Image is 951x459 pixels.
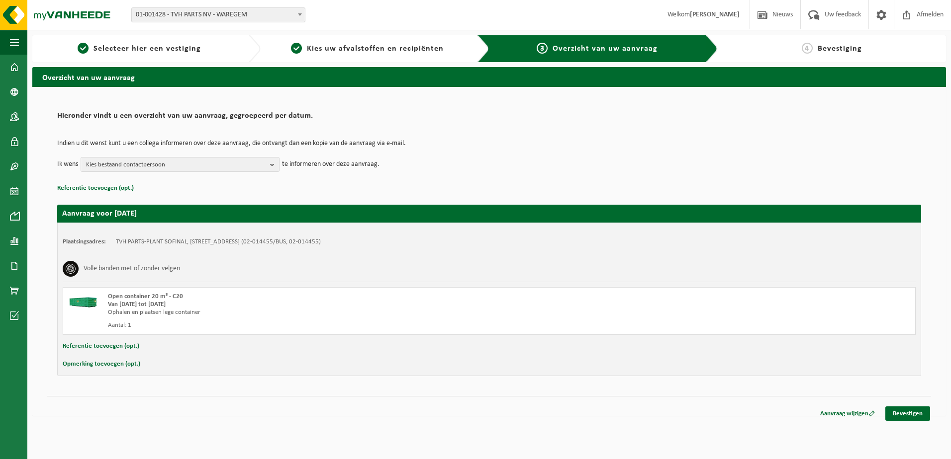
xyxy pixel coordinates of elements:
[885,406,930,421] a: Bevestigen
[62,210,137,218] strong: Aanvraag voor [DATE]
[63,358,140,371] button: Opmerking toevoegen (opt.)
[57,157,78,172] p: Ik wens
[813,406,882,421] a: Aanvraag wijzigen
[108,308,529,316] div: Ophalen en plaatsen lege container
[307,45,444,53] span: Kies uw afvalstoffen en recipiënten
[116,238,321,246] td: TVH PARTS-PLANT SOFINAL, [STREET_ADDRESS] (02-014455/BUS, 02-014455)
[291,43,302,54] span: 2
[282,157,380,172] p: te informeren over deze aanvraag.
[266,43,469,55] a: 2Kies uw afvalstoffen en recipiënten
[553,45,658,53] span: Overzicht van uw aanvraag
[537,43,548,54] span: 3
[132,8,305,22] span: 01-001428 - TVH PARTS NV - WAREGEM
[86,157,266,172] span: Kies bestaand contactpersoon
[57,112,921,125] h2: Hieronder vindt u een overzicht van uw aanvraag, gegroepeerd per datum.
[690,11,740,18] strong: [PERSON_NAME]
[57,140,921,147] p: Indien u dit wenst kunt u een collega informeren over deze aanvraag, die ontvangt dan een kopie v...
[63,340,139,353] button: Referentie toevoegen (opt.)
[78,43,89,54] span: 1
[818,45,862,53] span: Bevestiging
[68,293,98,307] img: HK-XC-20-GN-00.png
[84,261,180,277] h3: Volle banden met of zonder velgen
[108,293,183,300] span: Open container 20 m³ - C20
[131,7,305,22] span: 01-001428 - TVH PARTS NV - WAREGEM
[81,157,280,172] button: Kies bestaand contactpersoon
[802,43,813,54] span: 4
[94,45,201,53] span: Selecteer hier een vestiging
[37,43,241,55] a: 1Selecteer hier een vestiging
[63,238,106,245] strong: Plaatsingsadres:
[108,301,166,307] strong: Van [DATE] tot [DATE]
[32,67,946,86] h2: Overzicht van uw aanvraag
[57,182,134,195] button: Referentie toevoegen (opt.)
[108,321,529,329] div: Aantal: 1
